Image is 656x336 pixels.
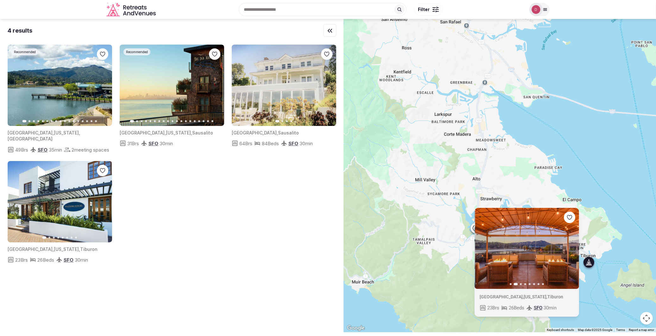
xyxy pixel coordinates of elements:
[616,328,625,332] a: Terms
[64,257,73,263] span: SFO
[158,120,160,122] button: Go to slide 7
[534,305,542,311] span: SFO
[160,140,173,147] span: 30 min
[145,120,147,122] button: Go to slide 4
[62,237,64,239] button: Go to slide 5
[475,208,580,289] img: Featured image for venue
[37,257,54,263] span: 26 Beds
[120,130,165,135] span: [GEOGRAPHIC_DATA]
[46,120,48,122] button: Go to slide 6
[529,283,531,285] button: Go to slide 5
[42,120,44,122] button: Go to slide 5
[414,3,443,16] button: Filter
[8,130,53,135] span: [GEOGRAPHIC_DATA]
[211,120,213,122] button: Go to slide 19
[53,130,54,135] span: ,
[71,237,73,239] button: Go to slide 7
[176,120,178,122] button: Go to slide 11
[149,120,151,122] button: Go to slide 5
[79,246,80,252] span: ,
[33,120,35,122] button: Go to slide 3
[8,27,32,34] div: 4 results
[15,257,28,263] span: 23 Brs
[73,120,75,122] button: Go to slide 12
[8,246,53,252] span: [GEOGRAPHIC_DATA]
[136,120,138,122] button: Go to slide 2
[53,246,54,252] span: ,
[154,120,156,122] button: Go to slide 6
[509,305,524,311] span: 26 Beds
[60,120,61,122] button: Go to slide 9
[165,130,166,135] span: ,
[95,120,97,122] button: Go to slide 17
[203,120,205,122] button: Go to slide 17
[239,140,252,147] span: 64 Brs
[86,120,88,122] button: Go to slide 15
[123,48,150,55] div: Recommended
[106,3,157,17] a: Visit the homepage
[514,283,518,286] button: Go to slide 2
[546,294,547,299] span: ,
[82,120,84,122] button: Go to slide 14
[75,237,77,239] button: Go to slide 8
[520,283,522,285] button: Go to slide 3
[14,50,36,54] span: Recommended
[278,130,299,135] span: Sausalito
[54,246,79,252] span: [US_STATE]
[130,120,134,122] button: Go to slide 1
[8,161,112,242] img: Featured image for venue
[538,283,539,285] button: Go to slide 7
[8,45,112,126] img: Featured image for venue
[487,305,499,311] span: 23 Brs
[53,237,55,239] button: Go to slide 3
[172,120,173,122] button: Go to slide 10
[207,120,209,122] button: Go to slide 18
[120,45,224,126] img: Featured image for venue
[510,283,512,285] button: Go to slide 1
[91,120,92,122] button: Go to slide 16
[37,120,39,122] button: Go to slide 4
[163,120,165,122] button: Go to slide 8
[49,146,62,153] span: 35 min
[640,312,653,325] button: Map camera controls
[72,146,109,153] span: 2 meeting spaces
[547,294,563,299] span: Tiburon
[66,237,68,239] button: Go to slide 6
[290,120,292,122] button: Go to slide 4
[42,236,47,239] button: Go to slide 1
[629,328,654,332] a: Report a map error
[79,130,80,135] span: ,
[524,294,546,299] span: [US_STATE]
[38,147,47,153] span: SFO
[167,120,169,122] button: Go to slide 9
[11,48,38,55] div: Recommended
[277,130,278,135] span: ,
[68,120,70,122] button: Go to slide 11
[54,130,79,135] span: [US_STATE]
[232,130,277,135] span: [GEOGRAPHIC_DATA]
[148,140,158,146] span: SFO
[275,120,280,122] button: Go to slide 1
[126,50,148,54] span: Recommended
[524,283,526,285] button: Go to slide 4
[418,6,430,13] span: Filter
[64,120,66,122] button: Go to slide 10
[8,136,53,141] span: [GEOGRAPHIC_DATA]
[544,305,557,311] span: 30 min
[547,328,574,332] button: Keyboard shortcuts
[533,283,535,285] button: Go to slide 6
[166,130,191,135] span: [US_STATE]
[542,283,544,285] button: Go to slide 8
[22,120,27,122] button: Go to slide 1
[288,140,298,146] span: SFO
[286,120,288,122] button: Go to slide 3
[75,257,88,263] span: 30 min
[578,328,612,332] span: Map data ©2025 Google
[51,120,53,122] button: Go to slide 7
[192,130,213,135] span: Sausalito
[57,237,59,239] button: Go to slide 4
[345,324,366,332] img: Google
[185,120,187,122] button: Go to slide 13
[262,140,279,147] span: 84 Beds
[191,130,192,135] span: ,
